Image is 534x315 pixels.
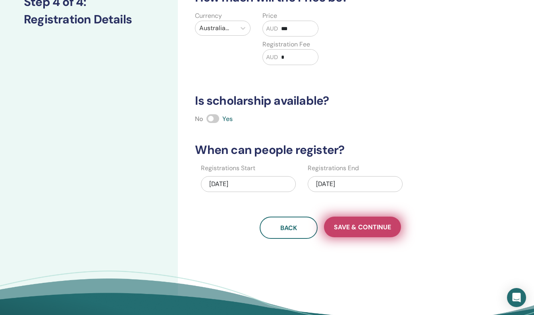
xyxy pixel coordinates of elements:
span: AUD [266,25,278,33]
label: Currency [195,11,222,21]
button: Back [260,217,318,239]
div: [DATE] [308,176,403,192]
span: Save & Continue [334,223,391,231]
div: Open Intercom Messenger [507,288,526,307]
span: AUD [266,53,278,61]
span: No [195,115,203,123]
span: Yes [222,115,233,123]
label: Registrations Start [201,163,255,173]
label: Registration Fee [262,40,310,49]
h3: When can people register? [190,143,470,157]
button: Save & Continue [324,217,401,237]
h3: Registration Details [24,12,154,27]
span: Back [280,224,297,232]
h3: Is scholarship available? [190,94,470,108]
label: Registrations End [308,163,359,173]
div: [DATE] [201,176,296,192]
label: Price [262,11,277,21]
